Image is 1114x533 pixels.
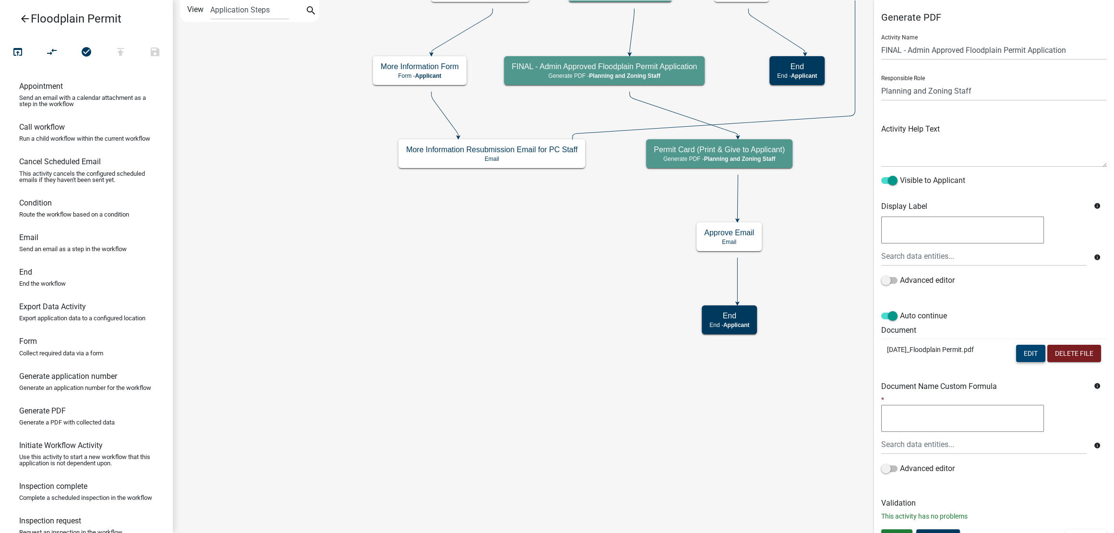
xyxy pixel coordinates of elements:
p: Export application data to a configured location [19,315,145,321]
i: publish [115,46,126,60]
h5: Generate PDF [881,12,1107,23]
h6: Generate application number [19,372,117,381]
i: check_circle [81,46,92,60]
h6: Document [881,326,1107,335]
button: Edit [1016,345,1045,362]
p: Use this activity to start a new workflow that this application is not dependent upon. [19,454,154,466]
p: [DATE]_Floodplain Permit.pdf [887,345,989,355]
h6: Cancel Scheduled Email [19,157,101,166]
button: search [303,4,319,19]
i: info [1094,442,1101,449]
a: Floodplain Permit [8,8,157,30]
h6: Call workflow [19,122,65,132]
label: Auto continue [881,310,947,322]
i: info [1094,254,1101,261]
input: Search data entities... [881,246,1087,266]
i: open_in_browser [12,46,24,60]
p: Generate PDF - [512,73,697,79]
label: Advanced editor [881,463,955,474]
p: Generate an application number for the workflow [19,385,151,391]
h6: Export Data Activity [19,302,86,311]
h6: Validation [881,498,1107,508]
h5: End [777,62,817,71]
p: Send an email as a step in the workflow [19,246,127,252]
h6: Appointment [19,82,63,91]
button: Delete File [1047,345,1101,362]
p: Collect required data via a form [19,350,103,356]
p: This activity cancels the configured scheduled emails if they haven't been sent yet. [19,170,154,183]
span: Applicant [723,322,750,328]
button: Auto Layout [35,42,69,63]
h5: End [709,311,749,320]
span: Applicant [791,73,817,79]
button: Save [138,42,172,63]
p: This activity has no problems [881,511,1107,521]
p: Generate a PDF with collected data [19,419,115,425]
p: Email [704,239,754,245]
p: End - [709,322,749,328]
h6: Initiate Workflow Activity [19,441,103,450]
i: info [1094,203,1101,209]
h5: Permit Card (Print & Give to Applicant) [654,145,785,154]
div: Workflow actions [0,42,172,65]
h6: Email [19,233,38,242]
span: Planning and Zoning Staff [704,156,776,162]
input: Search data entities... [881,435,1087,454]
span: Applicant [415,73,442,79]
h5: More Information Resubmission Email for PC Staff [406,145,577,154]
h5: FINAL - Admin Approved Floodplain Permit Application [512,62,697,71]
p: Complete a scheduled inspection in the workflow [19,495,152,501]
h6: Generate PDF [19,406,66,415]
h6: Inspection complete [19,482,87,491]
h5: Approve Email [704,228,754,237]
i: info [1094,383,1101,389]
h5: More Information Form [381,62,459,71]
i: search [305,5,317,18]
h6: Inspection request [19,516,81,525]
p: Route the workflow based on a condition [19,211,129,218]
p: End the workflow [19,280,66,287]
i: arrow_back [19,13,31,26]
p: Run a child workflow within the current workflow [19,135,150,142]
h6: Display Label [881,202,1087,211]
button: No problems [69,42,104,63]
h6: Condition [19,198,52,207]
label: Advanced editor [881,275,955,286]
p: Send an email with a calendar attachment as a step in the workflow [19,95,154,107]
p: End - [777,73,817,79]
i: compare_arrows [47,46,58,60]
h6: End [19,267,32,277]
button: Publish [103,42,138,63]
i: save [149,46,161,60]
label: Visible to Applicant [881,175,965,186]
p: Generate PDF - [654,156,785,162]
p: Email [406,156,577,162]
button: Test Workflow [0,42,35,63]
h6: Document Name Custom Formula [881,382,1087,391]
p: Form - [381,73,459,79]
span: Planning and Zoning Staff [589,73,660,79]
h6: Form [19,337,37,346]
